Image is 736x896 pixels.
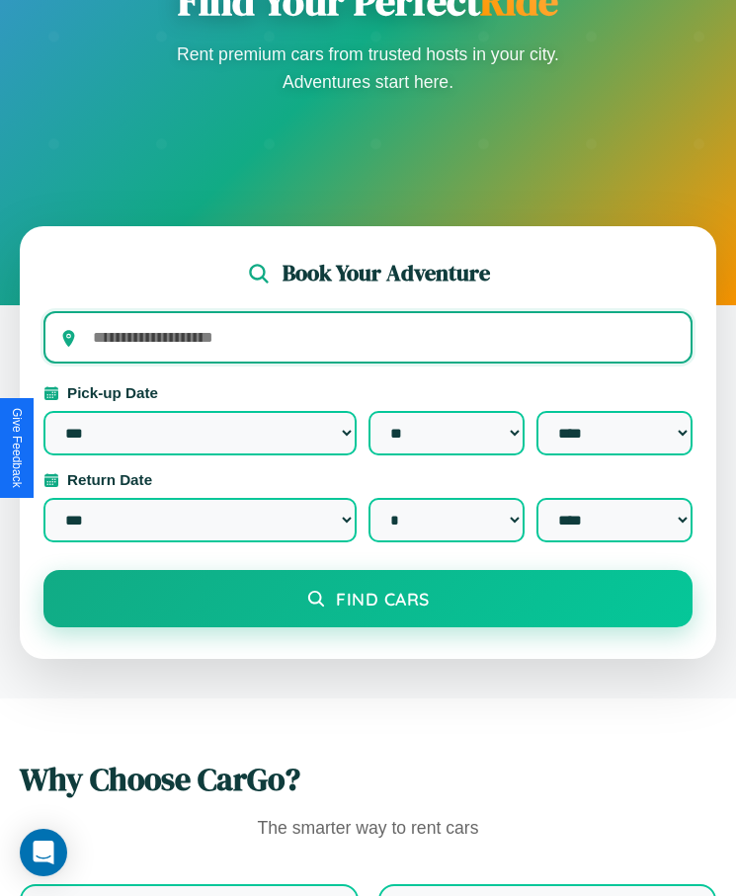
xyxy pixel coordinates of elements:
p: Rent premium cars from trusted hosts in your city. Adventures start here. [171,41,566,96]
label: Pick-up Date [43,384,693,401]
h2: Why Choose CarGo? [20,758,716,801]
label: Return Date [43,471,693,488]
h2: Book Your Adventure [283,258,490,288]
p: The smarter way to rent cars [20,813,716,845]
div: Give Feedback [10,408,24,488]
button: Find Cars [43,570,693,627]
div: Open Intercom Messenger [20,829,67,876]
